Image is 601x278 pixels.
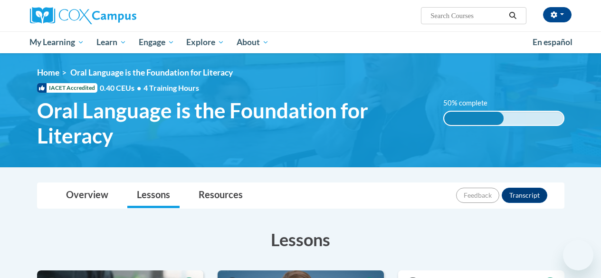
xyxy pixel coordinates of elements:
[133,31,181,53] a: Engage
[456,188,499,203] button: Feedback
[37,83,97,93] span: IACET Accredited
[543,7,572,22] button: Account Settings
[30,7,136,24] img: Cox Campus
[57,183,118,208] a: Overview
[37,67,59,77] a: Home
[563,240,593,270] iframe: Button to launch messaging window
[526,32,579,52] a: En español
[230,31,275,53] a: About
[90,31,133,53] a: Learn
[502,188,547,203] button: Transcript
[506,10,520,21] button: Search
[533,37,572,47] span: En español
[443,98,498,108] label: 50% complete
[23,31,579,53] div: Main menu
[139,37,174,48] span: Engage
[180,31,230,53] a: Explore
[37,98,429,148] span: Oral Language is the Foundation for Literacy
[444,112,504,125] div: 50% complete
[189,183,252,208] a: Resources
[24,31,91,53] a: My Learning
[186,37,224,48] span: Explore
[37,228,564,251] h3: Lessons
[30,7,201,24] a: Cox Campus
[100,83,143,93] span: 0.40 CEUs
[127,183,180,208] a: Lessons
[237,37,269,48] span: About
[143,83,199,92] span: 4 Training Hours
[429,10,506,21] input: Search Courses
[70,67,233,77] span: Oral Language is the Foundation for Literacy
[96,37,126,48] span: Learn
[137,83,141,92] span: •
[29,37,84,48] span: My Learning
